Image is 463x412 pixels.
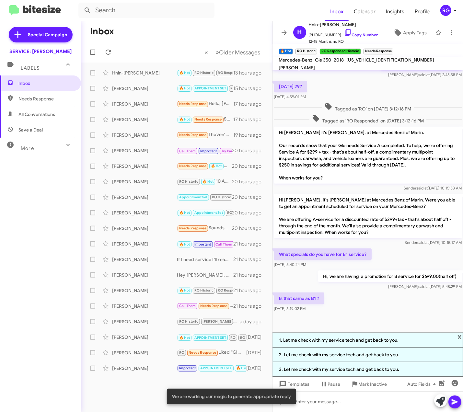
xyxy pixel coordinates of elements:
[334,57,344,63] span: 2018
[179,288,190,292] span: 🔥 Hot
[200,304,228,308] span: Needs Response
[177,256,233,263] div: If I need service I'll reach out to you. Thanks
[457,333,462,340] span: x
[112,318,177,325] div: [PERSON_NAME]
[112,163,177,169] div: [PERSON_NAME]
[189,350,216,355] span: Needs Response
[233,70,267,76] div: 13 hours ago
[274,94,306,99] span: [DATE] 4:59:01 PM
[232,210,267,216] div: 20 hours ago
[194,71,214,75] span: RO Historic
[344,32,378,37] a: Copy Number
[236,366,247,370] span: 🔥 Hot
[320,49,361,54] small: RO Responded Historic
[221,149,240,153] span: Try Pausing
[179,179,198,184] span: RO Historic
[233,256,267,263] div: 21 hours ago
[112,287,177,294] div: [PERSON_NAME]
[177,146,232,154] div: Thanks for the offer. I'll think about it will make appointment after. Regards, s
[179,226,207,230] span: Needs Response
[203,319,231,324] span: [PERSON_NAME]
[274,81,307,92] p: [DATE] 29?
[112,116,177,123] div: [PERSON_NAME]
[177,224,232,232] div: Sounds good. Thanks
[179,211,190,215] span: 🔥 Hot
[203,179,214,184] span: 🔥 Hot
[219,49,260,56] span: Older Messages
[240,336,265,340] span: RO Responded
[388,27,432,39] button: Apply Tags
[279,57,313,63] span: Mercedes-Benz
[179,350,184,355] span: RO
[233,287,267,294] div: 21 hours ago
[388,72,462,77] span: [PERSON_NAME] [DATE] 2:48:58 PM
[318,270,462,282] p: Hi, we are having a promotion for B service for $699.00(half off)
[177,318,240,325] div: Your vehicle is equipped with staggered tires: Michelin Pilot Sport 265/40ZR21 in the front and M...
[279,65,315,71] span: [PERSON_NAME]
[194,117,222,121] span: Needs Response
[194,288,214,292] span: RO Historic
[278,378,310,390] span: Templates
[177,287,233,294] div: Hi [PERSON_NAME]! No service needed. Thanks for checking.
[381,2,410,21] span: Insights
[177,178,232,185] div: 10 AM [DATE] works perfectly! I’ll go ahead and book that appointment for you.
[179,336,190,340] span: 🔥 Hot
[232,147,267,154] div: 20 hours ago
[315,378,346,390] button: Pause
[309,38,378,45] span: 12-18 Months no RO
[212,46,264,59] button: Next
[402,378,444,390] button: Auto Fields
[215,242,232,246] span: Call Them
[233,272,267,278] div: 21 hours ago
[179,102,207,106] span: Needs Response
[112,365,177,372] div: [PERSON_NAME]
[200,366,232,370] span: APPOINTMENT SET
[274,248,372,260] p: What specials do you have for B1 service?
[216,48,219,56] span: »
[18,111,55,118] span: All Conversations
[364,49,393,54] small: Needs Response
[112,334,177,340] div: [PERSON_NAME]
[295,49,317,54] small: RO Historic
[435,5,456,16] button: RG
[359,378,387,390] span: Mark Inactive
[112,147,177,154] div: [PERSON_NAME]
[201,46,264,59] nav: Page navigation example
[112,241,177,247] div: [PERSON_NAME]
[177,209,232,216] div: Thx
[218,288,257,292] span: RO Responded Historic
[240,318,267,325] div: a day ago
[177,69,233,76] div: Is that same as B1 ?
[232,225,267,232] div: 20 hours ago
[90,26,114,37] h1: Inbox
[177,349,246,356] div: Liked “Glad to hear you had a great experience! If you need to schedule any maintenance or repair...
[205,48,208,56] span: «
[232,163,267,169] div: 20 hours ago
[200,149,217,153] span: Important
[177,333,246,341] div: Inbound Call
[407,378,438,390] span: Auto Fields
[177,302,233,310] div: Actually I had my tires checked by others. Per their review and the mileage All 4 are practically...
[78,3,214,18] input: Search
[112,272,177,278] div: [PERSON_NAME]
[112,132,177,138] div: [PERSON_NAME]
[28,31,67,38] span: Special Campaign
[177,193,232,201] div: What is a good day and time for you?
[112,178,177,185] div: [PERSON_NAME]
[328,378,341,390] span: Pause
[232,178,267,185] div: 20 hours ago
[233,132,267,138] div: 19 hours ago
[417,240,429,245] span: said at
[246,334,267,340] div: [DATE]
[18,96,74,102] span: Needs Response
[279,49,293,54] small: 🔥 Hot
[246,365,267,372] div: [DATE]
[227,211,246,215] span: RO Historic
[177,162,232,170] div: Price for that to
[410,2,435,21] span: Profile
[179,117,190,121] span: 🔥 Hot
[233,101,267,107] div: 17 hours ago
[112,349,177,356] div: [PERSON_NAME]
[440,5,451,16] div: RG
[21,145,34,151] span: More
